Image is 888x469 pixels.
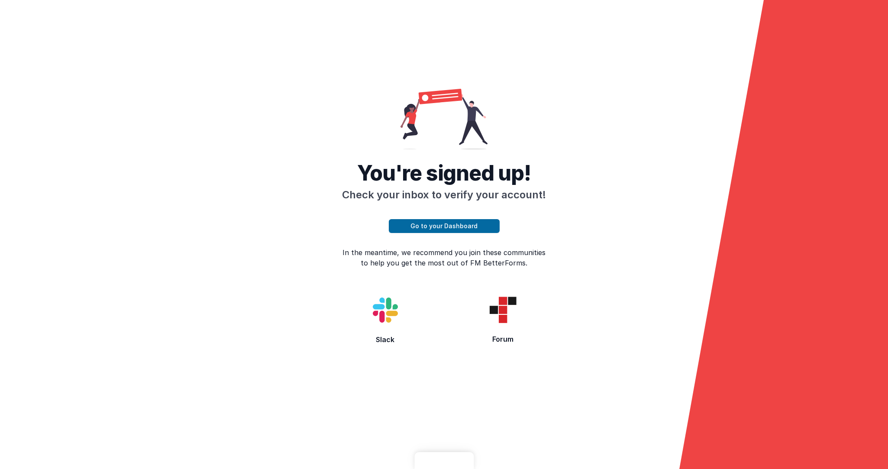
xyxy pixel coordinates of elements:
p: In the meantime, we recommend you join these communities to help you get the most out of FM Bette... [333,247,555,268]
button: Go to your Dashboard [389,219,500,233]
h3: Check your inbox to verify your account! [326,188,562,202]
p: Forum [451,334,555,344]
p: Slack [333,334,438,345]
img: Slack_Mark_Web.png [358,282,413,338]
h4: You're signed up! [326,163,562,184]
